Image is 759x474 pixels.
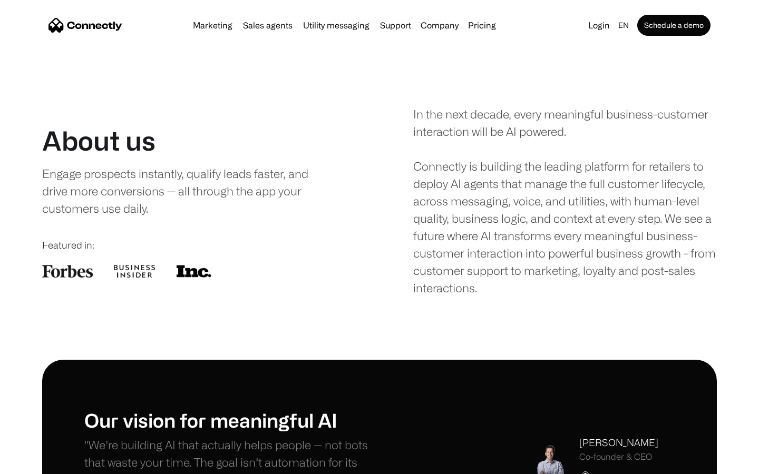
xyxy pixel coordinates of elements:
a: Utility messaging [299,21,374,29]
div: Featured in: [42,238,346,252]
a: Sales agents [239,21,297,29]
ul: Language list [21,456,63,470]
aside: Language selected: English [11,455,63,470]
div: en [618,18,629,33]
h1: Our vision for meaningful AI [84,409,379,431]
div: Company [421,18,459,33]
div: Co-founder & CEO [579,452,658,462]
a: Support [376,21,415,29]
a: Schedule a demo [637,15,711,36]
a: Marketing [189,21,237,29]
a: Pricing [464,21,500,29]
div: [PERSON_NAME] [579,436,658,450]
div: In the next decade, every meaningful business-customer interaction will be AI powered. Connectly ... [413,105,717,297]
a: Login [584,18,614,33]
div: Engage prospects instantly, qualify leads faster, and drive more conversions — all through the ap... [42,165,330,217]
h1: About us [42,125,155,156]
